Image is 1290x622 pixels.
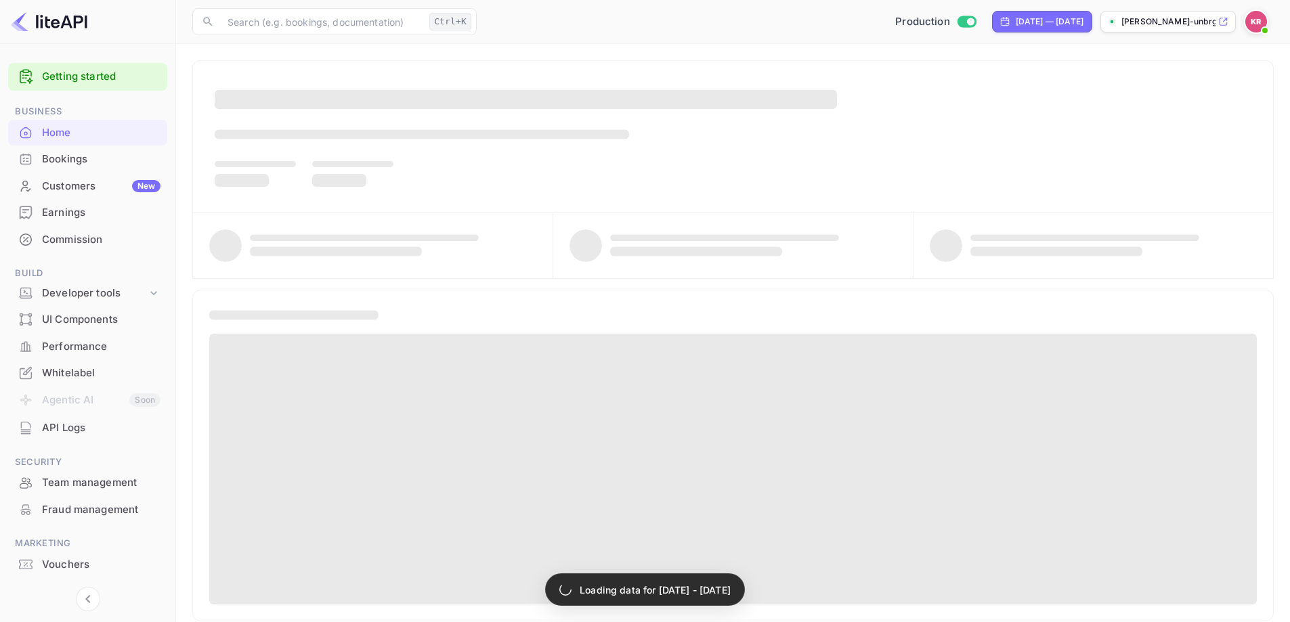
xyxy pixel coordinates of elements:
[8,470,167,495] a: Team management
[8,497,167,523] div: Fraud management
[42,475,160,491] div: Team management
[8,227,167,253] div: Commission
[42,339,160,355] div: Performance
[895,14,950,30] span: Production
[8,282,167,305] div: Developer tools
[8,307,167,332] a: UI Components
[42,69,160,85] a: Getting started
[8,120,167,145] a: Home
[890,14,981,30] div: Switch to Sandbox mode
[11,11,87,32] img: LiteAPI logo
[8,63,167,91] div: Getting started
[8,173,167,198] a: CustomersNew
[429,13,471,30] div: Ctrl+K
[8,104,167,119] span: Business
[8,227,167,252] a: Commission
[8,497,167,522] a: Fraud management
[992,11,1092,32] div: Click to change the date range period
[8,552,167,578] div: Vouchers
[8,266,167,281] span: Build
[8,360,167,385] a: Whitelabel
[42,502,160,518] div: Fraud management
[132,180,160,192] div: New
[8,334,167,360] div: Performance
[8,415,167,440] a: API Logs
[1245,11,1267,32] img: Kobus Roux
[8,552,167,577] a: Vouchers
[8,200,167,226] div: Earnings
[8,173,167,200] div: CustomersNew
[580,583,731,597] p: Loading data for [DATE] - [DATE]
[42,286,147,301] div: Developer tools
[8,307,167,333] div: UI Components
[8,455,167,470] span: Security
[42,205,160,221] div: Earnings
[8,536,167,551] span: Marketing
[8,334,167,359] a: Performance
[1121,16,1216,28] p: [PERSON_NAME]-unbrg.[PERSON_NAME]...
[8,470,167,496] div: Team management
[42,312,160,328] div: UI Components
[42,420,160,436] div: API Logs
[219,8,424,35] input: Search (e.g. bookings, documentation)
[42,557,160,573] div: Vouchers
[8,146,167,173] div: Bookings
[42,232,160,248] div: Commission
[42,365,160,381] div: Whitelabel
[42,152,160,167] div: Bookings
[1016,16,1083,28] div: [DATE] — [DATE]
[8,120,167,146] div: Home
[8,360,167,386] div: Whitelabel
[42,179,160,194] div: Customers
[8,146,167,171] a: Bookings
[76,587,100,611] button: Collapse navigation
[8,200,167,225] a: Earnings
[8,415,167,441] div: API Logs
[42,125,160,141] div: Home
